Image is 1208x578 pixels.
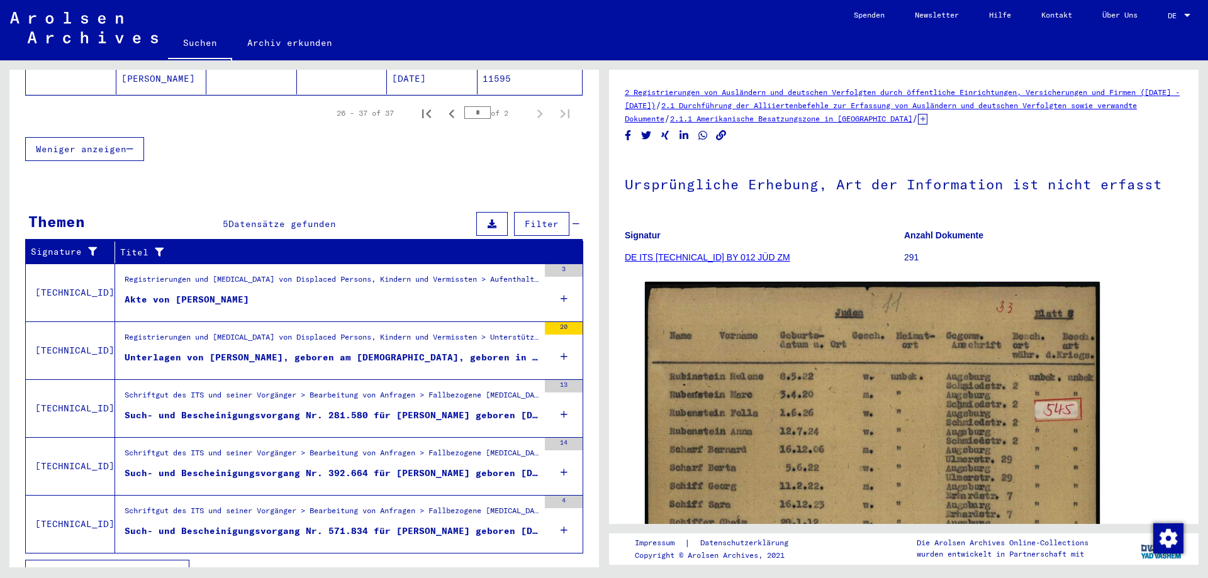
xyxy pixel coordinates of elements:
button: Weniger anzeigen [25,137,144,161]
span: / [656,99,661,111]
span: Filter [525,218,559,230]
a: 2.1.1 Amerikanische Besatzungszone in [GEOGRAPHIC_DATA] [670,114,912,123]
div: Signature [31,245,105,258]
span: Alle Ergebnisse anzeigen [36,566,172,577]
div: Zustimmung ändern [1153,523,1183,553]
td: [TECHNICAL_ID] [26,379,115,437]
p: wurden entwickelt in Partnerschaft mit [917,548,1088,560]
button: Next page [527,101,552,126]
img: Arolsen_neg.svg [10,12,158,43]
span: / [664,113,670,124]
a: Suchen [168,28,232,60]
button: Share on WhatsApp [696,128,710,143]
div: Akte von [PERSON_NAME] [125,293,249,306]
p: Die Arolsen Archives Online-Collections [917,537,1088,548]
button: Previous page [439,101,464,126]
span: 5 [223,218,228,230]
button: Copy link [715,128,728,143]
td: [TECHNICAL_ID] [26,437,115,495]
td: [TECHNICAL_ID] [26,495,115,553]
div: Schriftgut des ITS und seiner Vorgänger > Bearbeitung von Anfragen > Fallbezogene [MEDICAL_DATA] ... [125,505,539,523]
div: 13 [545,380,583,392]
button: Last page [552,101,578,126]
a: 2 Registrierungen von Ausländern und deutschen Verfolgten durch öffentliche Einrichtungen, Versic... [625,87,1180,110]
button: Share on LinkedIn [678,128,691,143]
mat-cell: 11595 [478,64,583,94]
div: 4 [545,496,583,508]
div: Schriftgut des ITS und seiner Vorgänger > Bearbeitung von Anfragen > Fallbezogene [MEDICAL_DATA] ... [125,389,539,407]
span: Datensätze gefunden [228,218,336,230]
td: [TECHNICAL_ID] [26,321,115,379]
div: 26 – 37 of 37 [337,108,394,119]
img: yv_logo.png [1138,533,1185,564]
b: Anzahl Dokumente [904,230,983,240]
div: Schriftgut des ITS und seiner Vorgänger > Bearbeitung von Anfragen > Fallbezogene [MEDICAL_DATA] ... [125,447,539,465]
div: Such- und Bescheinigungsvorgang Nr. 281.580 für [PERSON_NAME] geboren [DEMOGRAPHIC_DATA] [125,409,539,422]
a: Impressum [635,536,685,550]
a: Archiv erkunden [232,28,347,58]
img: Zustimmung ändern [1153,523,1183,553]
span: Weniger anzeigen [36,143,126,155]
p: 291 [904,251,1183,264]
div: of 2 [464,107,527,119]
button: Filter [514,212,569,236]
div: 20 [545,322,583,335]
div: Such- und Bescheinigungsvorgang Nr. 392.664 für [PERSON_NAME] geboren [DEMOGRAPHIC_DATA] [125,467,539,480]
mat-cell: [DATE] [387,64,478,94]
a: Datenschutzerklärung [690,536,803,550]
mat-cell: [PERSON_NAME] [116,64,207,94]
span: DE [1168,11,1182,20]
a: 2.1 Durchführung der Alliiertenbefehle zur Erfassung von Ausländern und deutschen Verfolgten sowi... [625,101,1137,123]
div: Signature [31,242,118,262]
div: | [635,536,803,550]
h1: Ursprüngliche Erhebung, Art der Information ist nicht erfasst [625,155,1183,211]
p: Copyright © Arolsen Archives, 2021 [635,550,803,561]
button: Share on Twitter [640,128,653,143]
div: Unterlagen von [PERSON_NAME], geboren am [DEMOGRAPHIC_DATA], geboren in [GEOGRAPHIC_DATA] und von... [125,351,539,364]
a: DE ITS [TECHNICAL_ID] BY 012 JÜD ZM [625,252,790,262]
b: Signatur [625,230,661,240]
span: / [912,113,918,124]
div: 14 [545,438,583,450]
button: Share on Xing [659,128,672,143]
div: Titel [120,242,571,262]
div: Registrierungen und [MEDICAL_DATA] von Displaced Persons, Kindern und Vermissten > Unterstützungs... [125,331,539,372]
div: Registrierungen und [MEDICAL_DATA] von Displaced Persons, Kindern und Vermissten > Aufenthalts- u... [125,274,539,291]
button: Share on Facebook [622,128,635,143]
div: Titel [120,246,558,259]
div: 3 [545,264,583,277]
div: Such- und Bescheinigungsvorgang Nr. 571.834 für [PERSON_NAME] geboren [DEMOGRAPHIC_DATA] [125,525,539,538]
button: First page [414,101,439,126]
div: Themen [28,210,85,233]
td: [TECHNICAL_ID] [26,264,115,321]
